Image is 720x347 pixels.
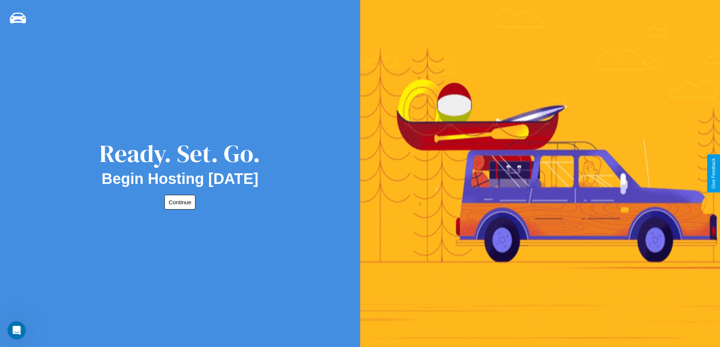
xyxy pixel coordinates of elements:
[8,321,26,339] iframe: Intercom live chat
[102,170,259,187] h2: Begin Hosting [DATE]
[711,158,716,189] div: Give Feedback
[99,137,260,170] div: Ready. Set. Go.
[164,195,195,210] button: Continue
